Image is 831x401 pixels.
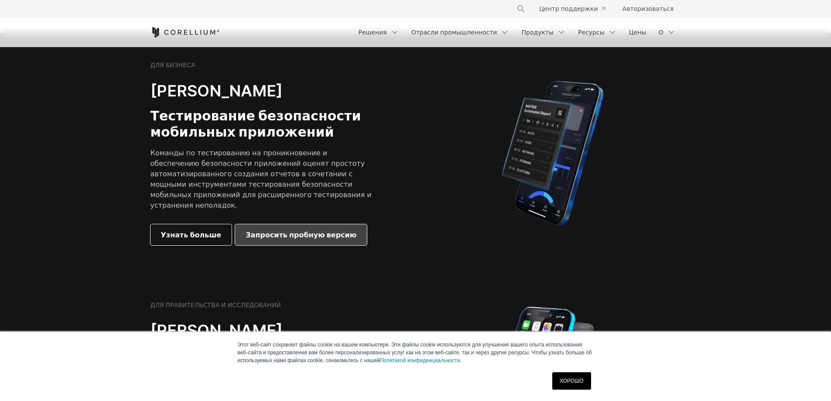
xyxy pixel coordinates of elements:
[552,372,591,390] a: ХОРОШО
[246,230,356,239] font: Запросить пробную версию
[150,224,232,245] a: Узнать больше
[359,28,387,36] font: Решения
[380,357,462,363] a: Политикой конфиденциальности.
[521,28,554,36] font: Продукты
[487,77,618,230] img: Автоматизированный отчет Corellium MATRIX для iPhone, показывающий результаты тестирования уязвим...
[353,24,681,40] div: Меню навигации
[150,148,372,209] font: Команды по тестированию на проникновение и обеспечению безопасности приложений оценят простоту ав...
[235,224,367,245] a: Запросить пробную версию
[513,1,529,17] button: Поиск
[411,28,497,36] font: Отрасли промышленности
[161,230,222,239] font: Узнать больше
[150,61,195,69] font: ДЛЯ БИЗНЕСА
[150,81,283,100] font: [PERSON_NAME]
[560,378,583,384] font: ХОРОШО
[150,108,361,140] font: Тестирование безопасности мобильных приложений
[506,1,681,17] div: Меню навигации
[539,5,598,12] font: Центр поддержки
[150,321,283,340] font: [PERSON_NAME]
[629,28,646,36] font: Цены
[238,342,592,363] font: Этот веб-сайт сохраняет файлы cookie на вашем компьютере. Эти файлы cookie используются для улучш...
[658,28,663,36] font: О
[578,28,605,36] font: Ресурсы
[150,27,220,38] a: Кореллиум Дом
[622,5,674,12] font: Авторизоваться
[150,301,281,308] font: ДЛЯ ПРАВИТЕЛЬСТВА И ИССЛЕДОВАНИЙ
